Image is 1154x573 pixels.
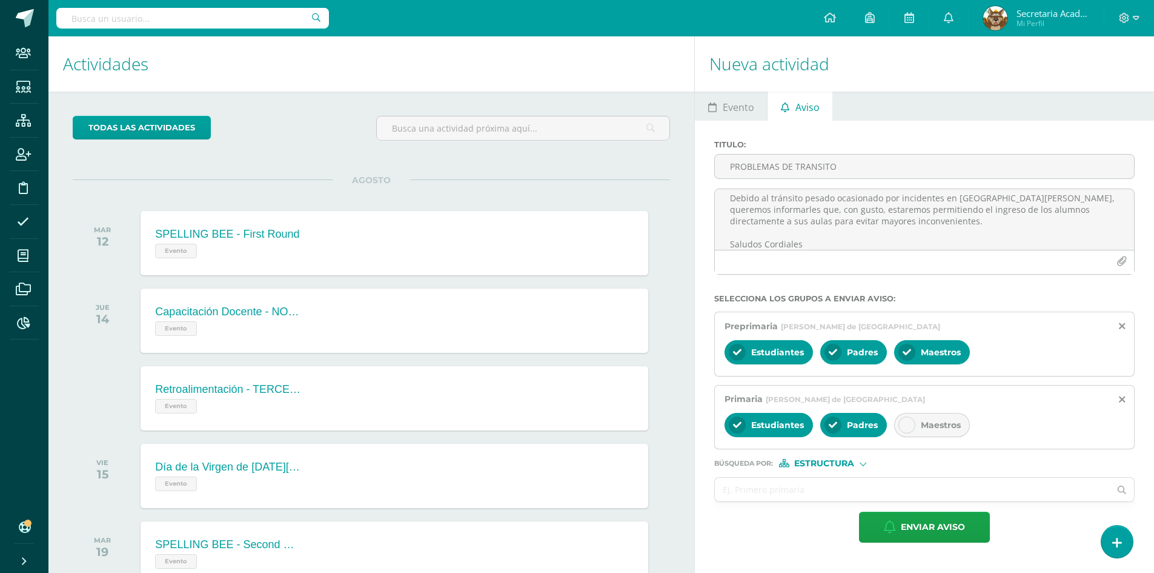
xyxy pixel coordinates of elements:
span: Padres [847,347,878,358]
span: [PERSON_NAME] de [GEOGRAPHIC_DATA] [781,322,940,331]
textarea: Buen día, estimados padres de familia: Debido al tránsito pesado ocasionado por incidentes en [GE... [715,189,1134,250]
div: 15 [96,467,108,481]
input: Busca un usuario... [56,8,329,28]
span: Estudiantes [751,420,804,431]
span: Evento [155,399,197,414]
span: Evento [723,93,754,122]
div: SPELLING BEE - First Round [155,228,299,241]
h1: Actividades [63,36,680,92]
span: Evento [155,244,197,258]
span: Evento [155,477,197,491]
span: Estructura [794,460,854,467]
div: [object Object] [779,459,870,467]
span: Preprimaria [725,321,778,332]
div: SPELLING BEE - Second Round [155,538,300,551]
div: 14 [96,312,110,326]
span: [PERSON_NAME] de [GEOGRAPHIC_DATA] [766,395,925,404]
button: Enviar aviso [859,512,990,543]
span: Mi Perfil [1016,18,1089,28]
span: Padres [847,420,878,431]
label: Titulo : [714,140,1135,149]
span: Búsqueda por : [714,460,773,467]
span: Aviso [795,93,820,122]
div: 19 [94,545,111,559]
div: Capacitación Docente - NO HAY CLASES [155,306,300,318]
div: Retroalimentación - TERCER BIMESTRE - VIRTUAL [155,383,300,396]
input: Titulo [715,155,1134,178]
span: Maestros [921,347,961,358]
div: MAR [94,226,111,234]
h1: Nueva actividad [709,36,1139,92]
span: AGOSTO [333,175,410,186]
input: Busca una actividad próxima aquí... [377,116,669,140]
img: d6a28b792dbf0ce41b208e57d9de1635.png [983,6,1007,30]
span: Primaria [725,394,763,404]
a: Evento [695,92,767,121]
span: Evento [155,321,197,336]
div: Día de la Virgen de [DATE][PERSON_NAME] - Asueto [155,461,300,474]
span: Estudiantes [751,347,804,358]
div: 12 [94,234,111,249]
div: JUE [96,303,110,312]
span: Evento [155,554,197,569]
div: VIE [96,458,108,467]
div: MAR [94,536,111,545]
a: todas las Actividades [73,116,211,139]
label: Selecciona los grupos a enviar aviso : [714,294,1135,303]
a: Aviso [768,92,832,121]
input: Ej. Primero primaria [715,478,1110,501]
span: Secretaria Académica [1016,7,1089,19]
span: Enviar aviso [901,512,965,542]
span: Maestros [921,420,961,431]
